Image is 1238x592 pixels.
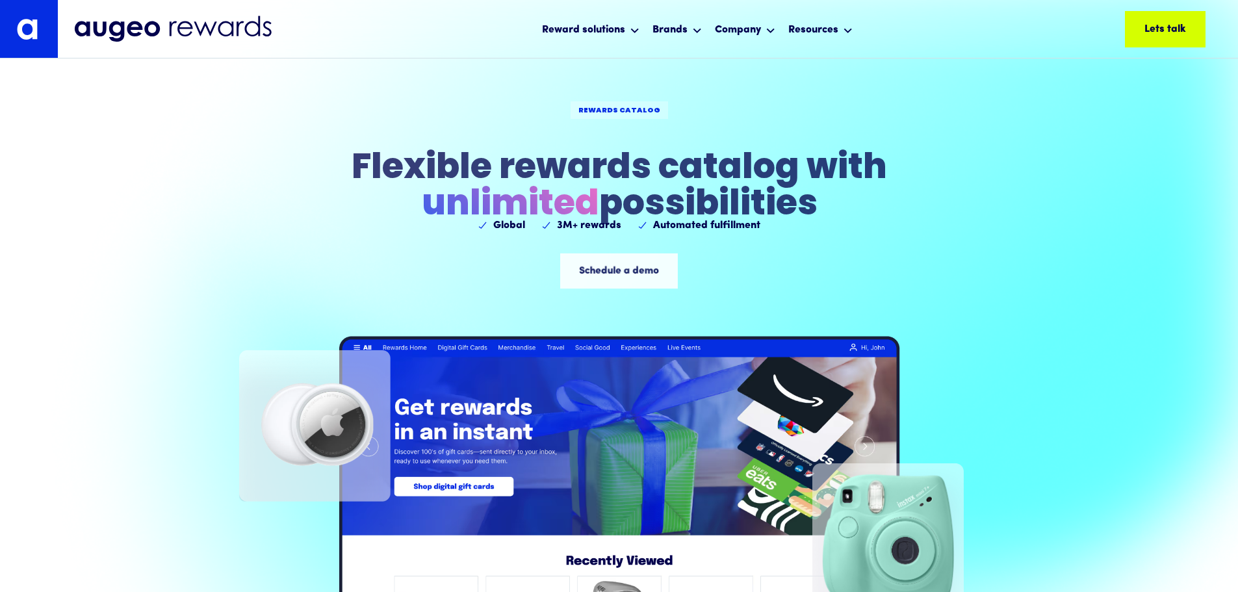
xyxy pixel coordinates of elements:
div: Brands [652,22,688,38]
a: Lets talk [1125,11,1206,47]
div: REWARDS CATALOG [578,105,660,115]
div: Reward solutions [539,12,643,46]
div: Resources [785,12,856,46]
div: Company [712,12,779,46]
div: Brands [649,12,705,46]
div: Company [715,22,761,38]
img: Augeo Rewards business unit full logo in midnight blue. [74,16,272,43]
div: Reward solutions [542,22,625,38]
h3: Flexible rewa​rds catalog with ‍ possibilities [352,148,887,220]
div: Resources [788,22,838,38]
span: unlimited [421,177,599,227]
a: Schedule a demo [560,253,678,289]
